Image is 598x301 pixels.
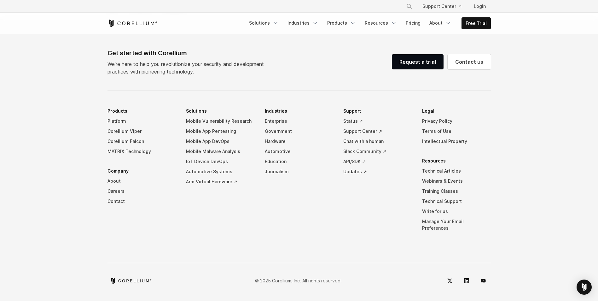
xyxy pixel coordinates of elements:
[265,116,334,126] a: Enterprise
[186,156,255,167] a: IoT Device DevOps
[417,1,466,12] a: Support Center
[392,54,444,69] a: Request a trial
[422,186,491,196] a: Training Classes
[107,196,176,206] a: Contact
[245,17,282,29] a: Solutions
[422,176,491,186] a: Webinars & Events
[245,17,491,29] div: Navigation Menu
[186,146,255,156] a: Mobile Malware Analysis
[402,17,424,29] a: Pricing
[422,206,491,216] a: Write for us
[422,196,491,206] a: Technical Support
[469,1,491,12] a: Login
[422,216,491,233] a: Manage Your Email Preferences
[107,126,176,136] a: Corellium Viper
[265,136,334,146] a: Hardware
[323,17,360,29] a: Products
[265,146,334,156] a: Automotive
[343,136,412,146] a: Chat with a human
[577,280,592,295] div: Open Intercom Messenger
[265,126,334,136] a: Government
[107,106,491,243] div: Navigation Menu
[476,273,491,288] a: YouTube
[265,156,334,167] a: Education
[343,116,412,126] a: Status ↗
[343,126,412,136] a: Support Center ↗
[448,54,491,69] a: Contact us
[107,146,176,156] a: MATRIX Technology
[186,126,255,136] a: Mobile App Pentesting
[186,116,255,126] a: Mobile Vulnerability Research
[422,136,491,146] a: Intellectual Property
[459,273,474,288] a: LinkedIn
[107,186,176,196] a: Careers
[442,273,457,288] a: Twitter
[110,278,152,284] a: Corellium home
[255,277,342,284] p: © 2025 Corellium, Inc. All rights reserved.
[107,60,269,75] p: We’re here to help you revolutionize your security and development practices with pioneering tech...
[107,176,176,186] a: About
[422,166,491,176] a: Technical Articles
[404,1,415,12] button: Search
[361,17,401,29] a: Resources
[343,146,412,156] a: Slack Community ↗
[107,20,158,27] a: Corellium Home
[422,116,491,126] a: Privacy Policy
[426,17,455,29] a: About
[107,136,176,146] a: Corellium Falcon
[186,167,255,177] a: Automotive Systems
[343,167,412,177] a: Updates ↗
[107,116,176,126] a: Platform
[284,17,322,29] a: Industries
[265,167,334,177] a: Journalism
[422,126,491,136] a: Terms of Use
[398,1,491,12] div: Navigation Menu
[107,48,269,58] div: Get started with Corellium
[186,136,255,146] a: Mobile App DevOps
[186,177,255,187] a: Arm Virtual Hardware ↗
[462,18,491,29] a: Free Trial
[343,156,412,167] a: API/SDK ↗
